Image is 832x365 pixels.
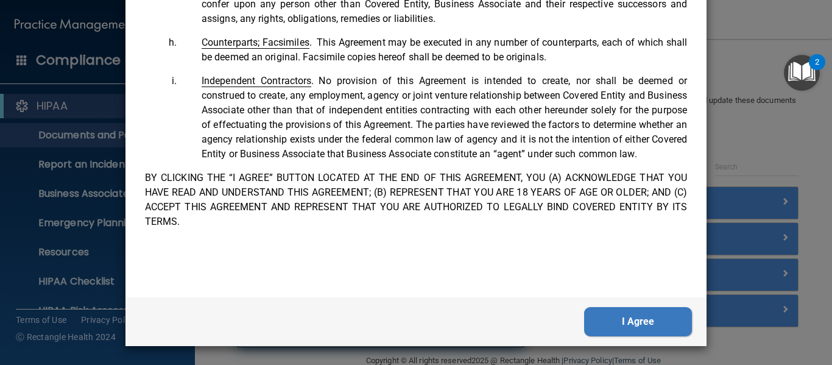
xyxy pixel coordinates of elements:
button: Open Resource Center, 2 new notifications [784,55,820,91]
span: . [202,37,312,48]
li: This Agreement may be executed in any number of counterparts, each of which shall be deemed an or... [179,35,687,65]
span: Independent Contractors [202,75,311,87]
li: No provision of this Agreement is intended to create, nor shall be deemed or construed to create,... [179,74,687,161]
button: I Agree [584,307,692,336]
span: Counterparts; Facsimiles [202,37,309,49]
div: 2 [815,62,819,78]
span: . [202,75,314,87]
p: BY CLICKING THE “I AGREE” BUTTON LOCATED AT THE END OF THIS AGREEMENT, YOU (A) ACKNOWLEDGE THAT Y... [145,171,687,229]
